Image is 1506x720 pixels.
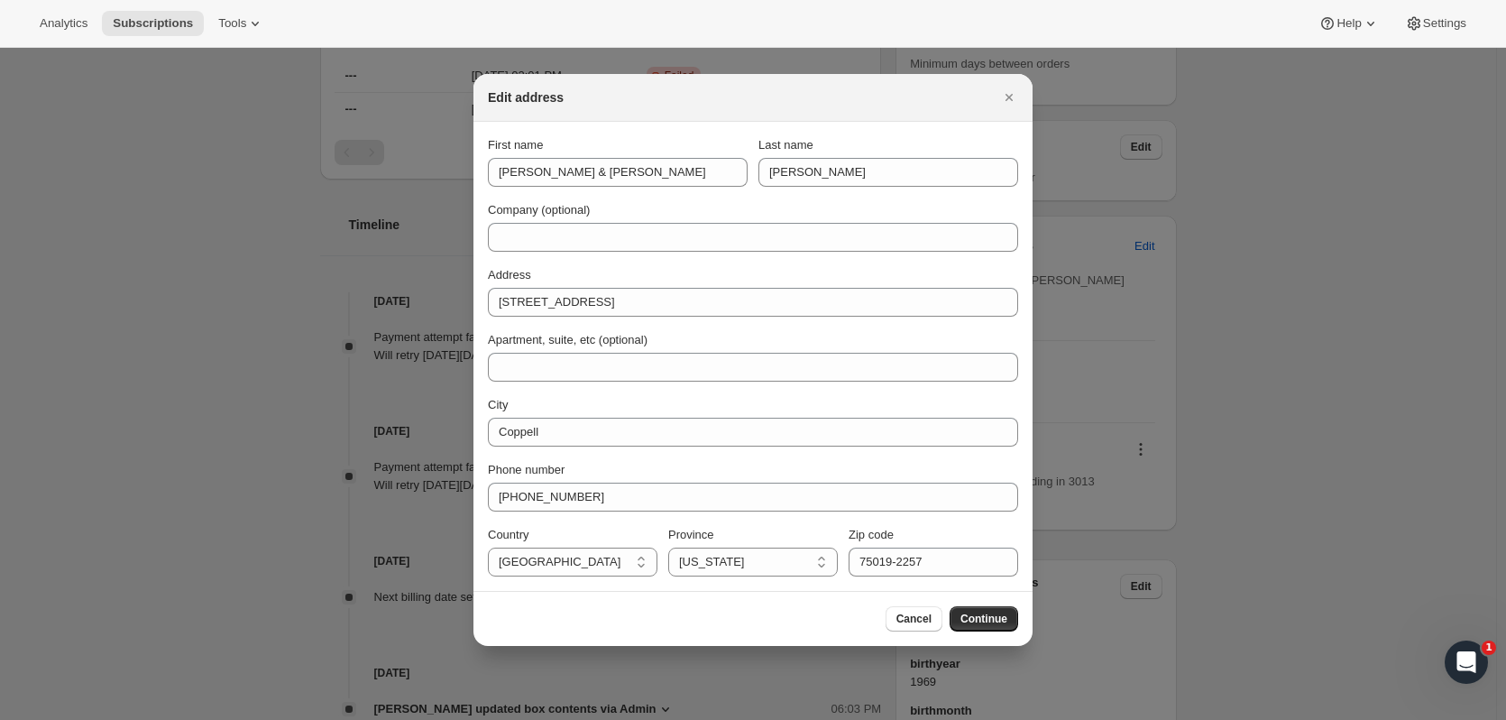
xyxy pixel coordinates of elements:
[488,528,529,541] span: Country
[488,463,565,476] span: Phone number
[849,528,894,541] span: Zip code
[488,268,531,282] span: Address
[1308,11,1390,36] button: Help
[40,16,87,31] span: Analytics
[960,612,1007,626] span: Continue
[668,528,714,541] span: Province
[886,606,942,632] button: Cancel
[207,11,275,36] button: Tools
[102,11,204,36] button: Subscriptions
[488,333,647,346] span: Apartment, suite, etc (optional)
[29,11,98,36] button: Analytics
[1445,641,1488,684] iframe: Intercom live chat
[218,16,246,31] span: Tools
[113,16,193,31] span: Subscriptions
[1394,11,1477,36] button: Settings
[758,138,813,152] span: Last name
[488,138,543,152] span: First name
[488,88,564,106] h2: Edit address
[1336,16,1361,31] span: Help
[996,85,1022,110] button: Close
[950,606,1018,632] button: Continue
[1423,16,1466,31] span: Settings
[896,612,932,626] span: Cancel
[488,398,508,411] span: City
[488,203,590,217] span: Company (optional)
[1482,641,1496,655] span: 1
